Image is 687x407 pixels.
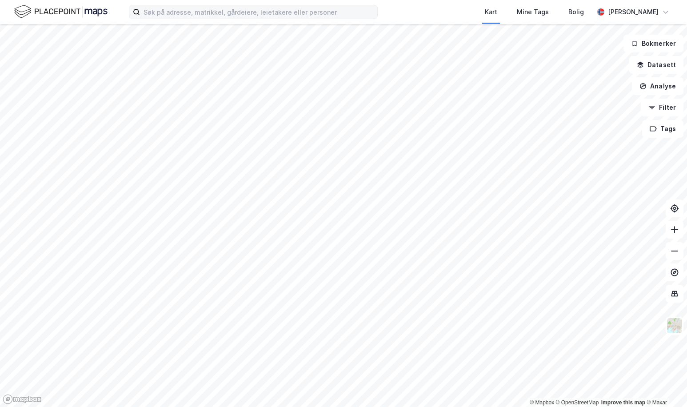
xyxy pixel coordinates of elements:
[642,120,683,138] button: Tags
[517,7,549,17] div: Mine Tags
[632,77,683,95] button: Analyse
[530,399,554,406] a: Mapbox
[556,399,599,406] a: OpenStreetMap
[601,399,645,406] a: Improve this map
[623,35,683,52] button: Bokmerker
[3,394,42,404] a: Mapbox homepage
[140,5,377,19] input: Søk på adresse, matrikkel, gårdeiere, leietakere eller personer
[643,364,687,407] div: Kontrollprogram for chat
[666,317,683,334] img: Z
[485,7,497,17] div: Kart
[568,7,584,17] div: Bolig
[641,99,683,116] button: Filter
[643,364,687,407] iframe: Chat Widget
[608,7,659,17] div: [PERSON_NAME]
[629,56,683,74] button: Datasett
[14,4,108,20] img: logo.f888ab2527a4732fd821a326f86c7f29.svg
